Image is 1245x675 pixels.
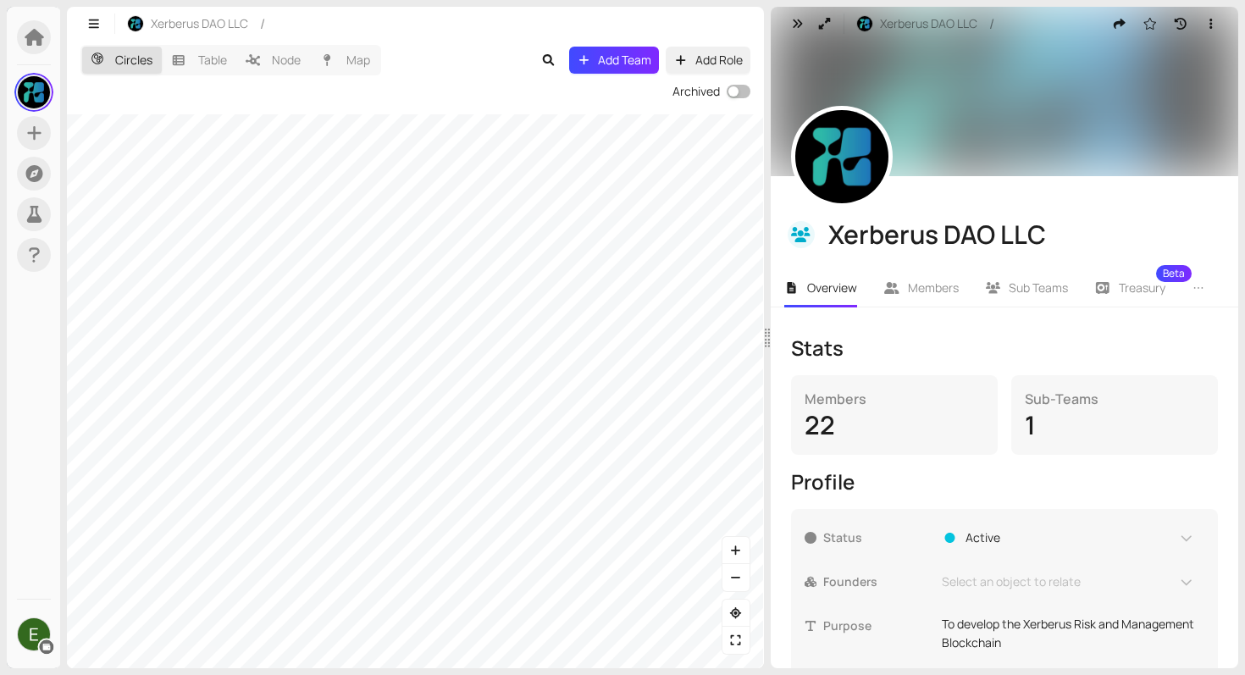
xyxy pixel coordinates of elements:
[791,468,1218,495] div: Profile
[791,335,1218,362] div: Stats
[151,14,248,33] span: Xerberus DAO LLC
[1025,389,1204,409] div: Sub-Teams
[1156,265,1192,282] sup: Beta
[18,76,50,108] img: gQX6TtSrwZ.jpeg
[18,618,50,650] img: ACg8ocJiNtrj-q3oAs-KiQUokqI3IJKgX5M3z0g1j3yMiQWdKhkXpQ=s500
[666,47,750,74] button: Add Role
[880,14,977,33] span: Xerberus DAO LLC
[128,16,143,31] img: HgCiZ4BMi_.jpeg
[908,279,959,296] span: Members
[795,110,888,203] img: HqdzPpp0Ak.jpeg
[119,10,257,37] button: Xerberus DAO LLC
[828,219,1215,251] div: Xerberus DAO LLC
[1025,409,1204,441] div: 1
[936,573,1081,591] span: Select an object to relate
[823,617,932,635] span: Purpose
[966,528,1000,547] span: Active
[598,51,651,69] span: Add Team
[1119,282,1165,294] span: Treasury
[805,409,984,441] div: 22
[1009,279,1068,296] span: Sub Teams
[942,615,1194,652] p: To develop the Xerberus Risk and Management Blockchain
[805,389,984,409] div: Members
[807,279,857,296] span: Overview
[569,47,660,74] button: Add Team
[672,82,720,101] div: Archived
[695,51,743,69] span: Add Role
[823,528,932,547] span: Status
[857,16,872,31] img: HgCiZ4BMi_.jpeg
[823,573,932,591] span: Founders
[1192,282,1204,294] span: ellipsis
[848,10,986,37] button: Xerberus DAO LLC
